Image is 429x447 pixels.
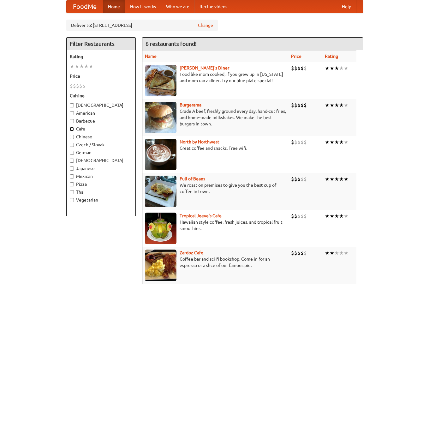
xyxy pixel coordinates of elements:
[339,65,344,72] li: ★
[145,102,176,133] img: burgerama.jpg
[145,139,176,170] img: north.jpg
[70,173,132,179] label: Mexican
[145,65,176,96] img: sallys.jpg
[297,176,301,183] li: $
[84,63,89,70] li: ★
[294,65,297,72] li: $
[301,139,304,146] li: $
[70,165,132,172] label: Japanese
[70,197,132,203] label: Vegetarian
[76,82,79,89] li: $
[70,102,132,108] label: [DEMOGRAPHIC_DATA]
[334,102,339,109] li: ★
[291,250,294,257] li: $
[339,102,344,109] li: ★
[344,65,349,72] li: ★
[294,176,297,183] li: $
[291,213,294,220] li: $
[330,65,334,72] li: ★
[70,182,74,186] input: Pizza
[291,139,294,146] li: $
[180,176,205,181] b: Full of Beans
[146,41,197,47] ng-pluralize: 6 restaurants found!
[161,0,194,13] a: Who we are
[70,157,132,164] label: [DEMOGRAPHIC_DATA]
[297,250,301,257] li: $
[344,213,349,220] li: ★
[194,0,232,13] a: Recipe videos
[330,176,334,183] li: ★
[344,250,349,257] li: ★
[79,63,84,70] li: ★
[294,250,297,257] li: $
[330,139,334,146] li: ★
[145,250,176,281] img: zardoz.jpg
[344,176,349,183] li: ★
[67,0,103,13] a: FoodMe
[70,111,74,115] input: American
[70,93,132,99] h5: Cuisine
[70,63,74,70] li: ★
[145,145,286,151] p: Great coffee and snacks. Free wifi.
[70,151,74,155] input: German
[198,22,213,28] a: Change
[125,0,161,13] a: How it works
[330,250,334,257] li: ★
[70,118,132,124] label: Barbecue
[330,213,334,220] li: ★
[325,139,330,146] li: ★
[66,20,218,31] div: Deliver to: [STREET_ADDRESS]
[145,176,176,207] img: beans.jpg
[339,213,344,220] li: ★
[70,142,132,148] label: Czech / Slovak
[337,0,356,13] a: Help
[74,63,79,70] li: ★
[291,65,294,72] li: $
[291,102,294,109] li: $
[70,82,73,89] li: $
[334,65,339,72] li: ★
[325,102,330,109] li: ★
[304,139,307,146] li: $
[301,102,304,109] li: $
[70,166,74,171] input: Japanese
[294,139,297,146] li: $
[301,213,304,220] li: $
[73,82,76,89] li: $
[334,139,339,146] li: ★
[180,139,219,144] a: North by Northwest
[70,181,132,187] label: Pizza
[180,102,201,107] a: Burgerama
[304,65,307,72] li: $
[103,0,125,13] a: Home
[180,213,222,218] a: Tropical Jeeve's Cafe
[325,213,330,220] li: ★
[334,250,339,257] li: ★
[339,139,344,146] li: ★
[70,126,132,132] label: Cafe
[145,108,286,127] p: Grade A beef, freshly ground every day, hand-cut fries, and home-made milkshakes. We make the bes...
[301,250,304,257] li: $
[70,189,132,195] label: Thai
[304,176,307,183] li: $
[70,103,74,107] input: [DEMOGRAPHIC_DATA]
[180,250,203,255] a: Zardoz Cafe
[325,65,330,72] li: ★
[334,176,339,183] li: ★
[70,127,74,131] input: Cafe
[145,182,286,195] p: We roast on premises to give you the best cup of coffee in town.
[334,213,339,220] li: ★
[145,213,176,244] img: jeeves.jpg
[180,65,229,70] a: [PERSON_NAME]'s Diner
[145,54,157,59] a: Name
[294,102,297,109] li: $
[325,250,330,257] li: ★
[70,110,132,116] label: American
[70,149,132,156] label: German
[79,82,82,89] li: $
[297,65,301,72] li: $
